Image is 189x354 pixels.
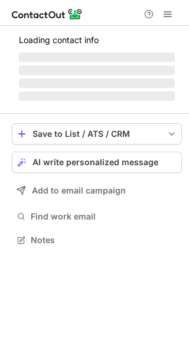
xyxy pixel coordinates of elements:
p: Loading contact info [19,35,175,45]
span: ‌ [19,78,175,88]
button: Find work email [12,208,182,225]
span: ‌ [19,91,175,101]
span: ‌ [19,65,175,75]
span: Add to email campaign [32,186,126,195]
button: Notes [12,232,182,248]
button: AI write personalized message [12,152,182,173]
span: ‌ [19,53,175,62]
div: Save to List / ATS / CRM [32,129,161,139]
span: AI write personalized message [32,158,158,167]
button: save-profile-one-click [12,123,182,145]
img: ContactOut v5.3.10 [12,7,83,21]
button: Add to email campaign [12,180,182,201]
span: Notes [31,235,177,245]
span: Find work email [31,211,177,222]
